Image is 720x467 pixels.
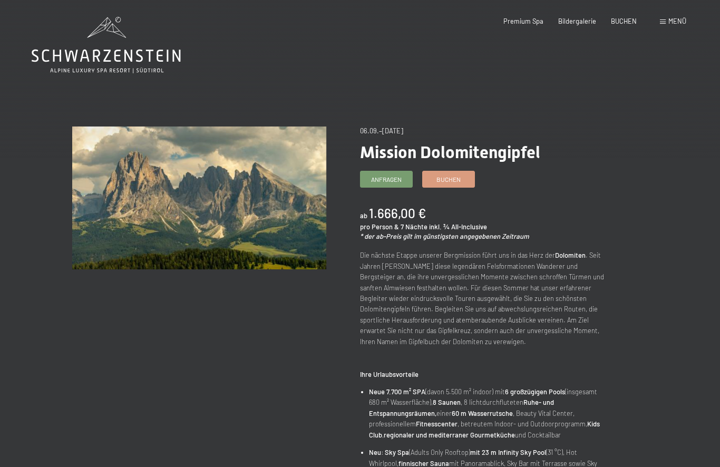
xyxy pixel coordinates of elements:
span: pro Person & [360,222,399,231]
strong: Dolomiten [555,251,586,259]
strong: Kids Club [369,420,600,439]
img: Mission Dolomitengipfel [72,127,326,269]
strong: 6 großzügigen Pools [505,387,565,396]
span: ab [360,211,367,220]
a: Buchen [423,171,474,187]
li: (davon 5.500 m² indoor) mit (insgesamt 680 m² Wasserfläche), , 8 lichtdurchfluteten einer , Beaut... [369,386,614,440]
span: 06.09.–[DATE] [360,127,403,135]
a: Premium Spa [503,17,543,25]
span: Anfragen [371,175,402,184]
span: Mission Dolomitengipfel [360,142,540,162]
p: Die nächste Etappe unserer Bergmission führt uns in das Herz der . Seit Jahren [PERSON_NAME] dies... [360,250,614,347]
a: Bildergalerie [558,17,596,25]
span: inkl. ¾ All-Inclusive [429,222,487,231]
em: * der ab-Preis gilt im günstigsten angegebenen Zeitraum [360,232,529,240]
span: Buchen [436,175,461,184]
strong: Neu: Sky Spa [369,448,409,456]
strong: mit 23 m Infinity Sky Pool [470,448,546,456]
a: Anfragen [361,171,412,187]
strong: Ihre Urlaubsvorteile [360,370,419,378]
b: 1.666,00 € [369,206,426,221]
a: BUCHEN [611,17,637,25]
strong: regionaler und mediterraner Gourmetküche [384,431,515,439]
strong: Fitnesscenter [416,420,458,428]
span: Menü [668,17,686,25]
strong: 60 m Wasserrutsche [452,409,513,417]
strong: 8 Saunen [433,398,461,406]
strong: Neue 7.700 m² SPA [369,387,425,396]
strong: Ruhe- und Entspannungsräumen, [369,398,554,417]
span: 7 Nächte [401,222,427,231]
